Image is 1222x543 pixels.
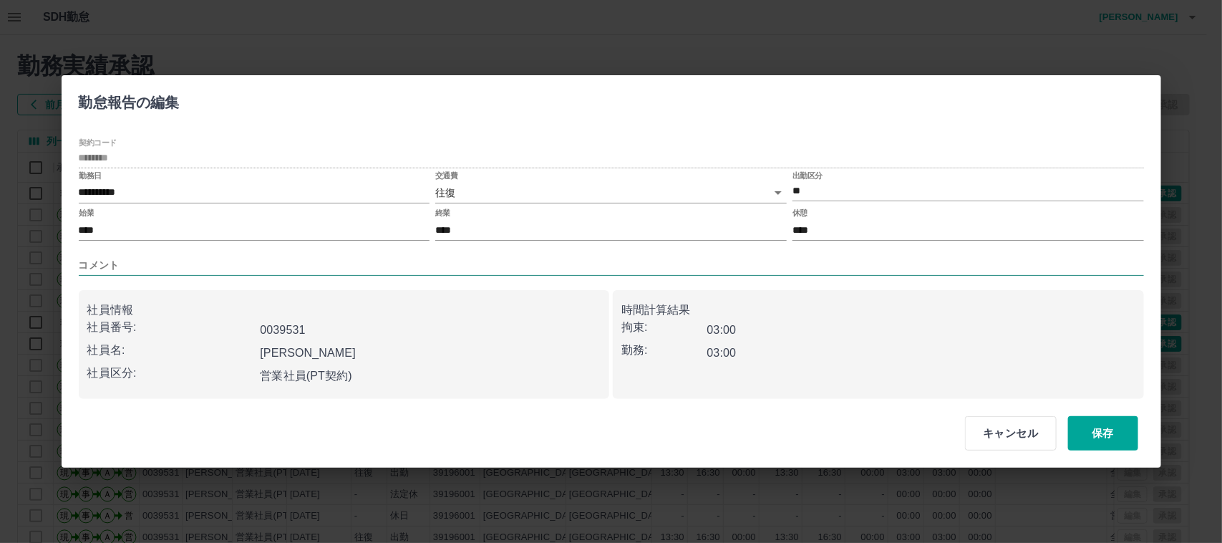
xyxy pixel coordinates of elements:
b: 0039531 [260,324,305,336]
label: 始業 [79,208,94,218]
p: 社員番号: [87,319,255,336]
div: 往復 [435,183,787,203]
label: 出勤区分 [792,170,823,181]
b: 営業社員(PT契約) [260,370,352,382]
button: キャンセル [965,416,1056,451]
label: 契約コード [79,137,117,148]
b: [PERSON_NAME] [260,347,356,359]
p: 社員情報 [87,302,601,319]
p: 社員名: [87,342,255,359]
label: 終業 [435,208,450,218]
label: 交通費 [435,170,458,181]
h2: 勤怠報告の編集 [62,75,197,124]
b: 03:00 [707,324,737,336]
p: 拘束: [621,319,707,336]
p: 時間計算結果 [621,302,1135,319]
label: 勤務日 [79,170,102,181]
label: 休憩 [792,208,808,218]
p: 勤務: [621,342,707,359]
b: 03:00 [707,347,737,359]
p: 社員区分: [87,365,255,382]
button: 保存 [1068,416,1138,451]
